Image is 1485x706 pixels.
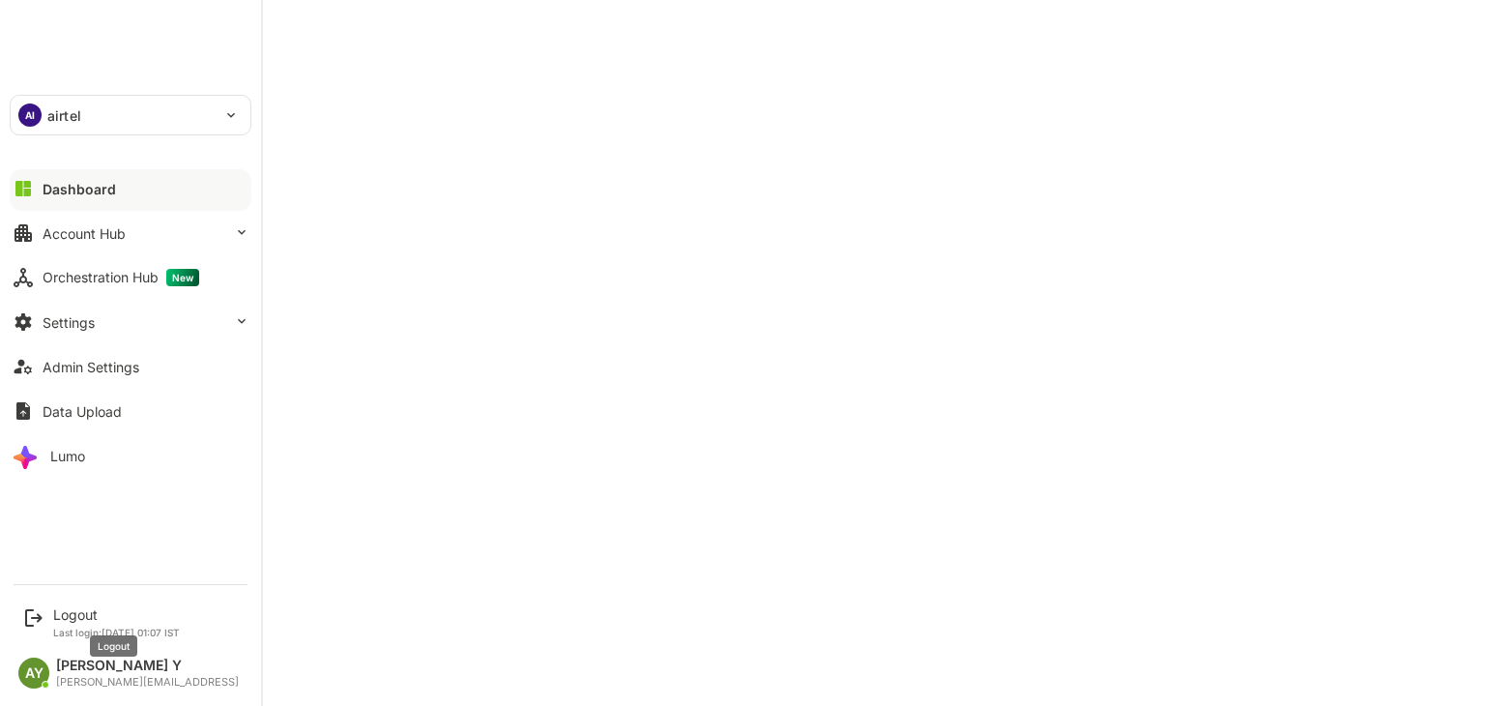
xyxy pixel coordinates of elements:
div: AIairtel [11,96,250,134]
button: Account Hub [10,214,251,252]
div: Dashboard [43,181,116,197]
p: airtel [47,105,81,126]
button: Lumo [10,436,251,475]
div: Account Hub [43,225,126,242]
button: Settings [10,303,251,341]
div: Data Upload [43,403,122,420]
button: Orchestration HubNew [10,258,251,297]
p: Last login: [DATE] 01:07 IST [53,627,180,638]
button: Dashboard [10,169,251,208]
div: [PERSON_NAME][EMAIL_ADDRESS] [56,676,239,689]
div: Lumo [50,448,85,464]
div: AI [18,103,42,127]
button: Data Upload [10,392,251,430]
div: [PERSON_NAME] Y [56,658,239,674]
div: Orchestration Hub [43,269,199,286]
button: Admin Settings [10,347,251,386]
div: Logout [53,606,180,623]
div: AY [18,658,49,689]
div: Admin Settings [43,359,139,375]
span: New [166,269,199,286]
div: Settings [43,314,95,331]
